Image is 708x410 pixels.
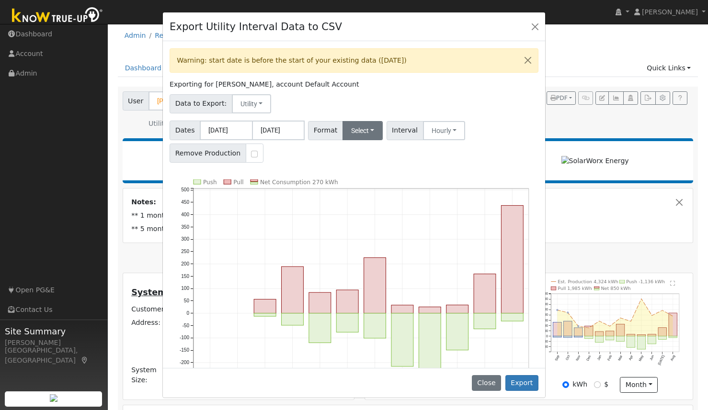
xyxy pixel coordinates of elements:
rect: onclick="" [419,313,441,375]
rect: onclick="" [474,313,496,329]
text: Net Consumption 270 kWh [260,179,338,186]
button: Export [505,375,538,391]
text: Pull [233,179,243,186]
text: 100 [181,286,189,291]
text: 150 [181,274,189,279]
rect: onclick="" [474,274,496,313]
text: -200 [180,360,189,365]
rect: onclick="" [336,290,358,313]
rect: onclick="" [419,307,441,313]
span: Format [308,121,343,140]
text: 350 [181,224,189,230]
text: 250 [181,249,189,254]
rect: onclick="" [502,206,524,313]
label: Exporting for [PERSON_NAME], account Default Account [170,79,359,89]
text: 200 [181,261,189,266]
span: Remove Production [170,144,246,163]
button: Hourly [423,121,466,140]
rect: onclick="" [309,292,331,313]
rect: onclick="" [254,313,276,316]
text: -100 [180,335,189,341]
rect: onclick="" [502,313,524,321]
rect: onclick="" [364,313,386,338]
rect: onclick="" [391,313,413,366]
rect: onclick="" [282,313,304,325]
button: Select [343,121,383,140]
text: 500 [181,187,189,192]
rect: onclick="" [446,313,468,350]
rect: onclick="" [254,299,276,313]
div: Warning: start date is before the start of your existing data ([DATE]) [170,48,538,73]
text: 0 [187,310,190,316]
button: Close [518,49,538,72]
text: 450 [181,199,189,205]
button: Close [472,375,501,391]
h4: Export Utility Interval Data to CSV [170,19,342,34]
rect: onclick="" [391,305,413,313]
text: 50 [184,298,190,303]
text: 300 [181,237,189,242]
text: -150 [180,347,189,353]
rect: onclick="" [282,266,304,313]
text: -50 [183,323,190,328]
span: Dates [170,121,200,140]
button: Close [528,20,542,33]
rect: onclick="" [309,313,331,343]
span: Interval [387,121,423,140]
text: Push [203,179,217,186]
rect: onclick="" [336,313,358,332]
button: Utility [232,94,272,113]
text: 400 [181,212,189,217]
rect: onclick="" [446,305,468,313]
span: Data to Export: [170,94,232,113]
rect: onclick="" [364,258,386,313]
